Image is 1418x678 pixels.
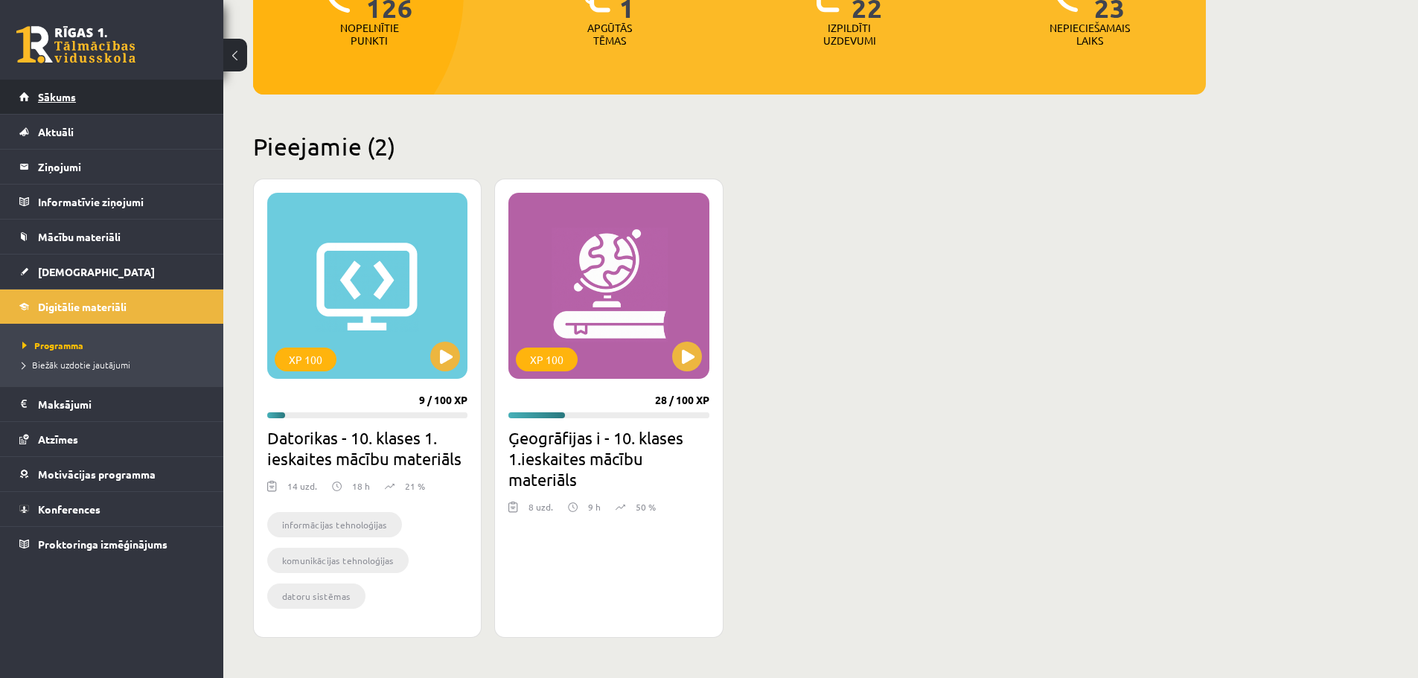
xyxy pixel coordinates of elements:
[267,548,409,573] li: komunikācijas tehnoloģijas
[508,427,709,490] h2: Ģeogrāfijas i - 10. klases 1.ieskaites mācību materiāls
[581,22,639,47] p: Apgūtās tēmas
[287,479,317,502] div: 14 uzd.
[528,500,553,522] div: 8 uzd.
[38,230,121,243] span: Mācību materiāli
[820,22,878,47] p: Izpildīti uzdevumi
[267,583,365,609] li: datoru sistēmas
[19,255,205,289] a: [DEMOGRAPHIC_DATA]
[19,185,205,219] a: Informatīvie ziņojumi
[267,512,402,537] li: informācijas tehnoloģijas
[19,80,205,114] a: Sākums
[405,479,425,493] p: 21 %
[22,339,83,351] span: Programma
[516,348,578,371] div: XP 100
[38,537,167,551] span: Proktoringa izmēģinājums
[19,527,205,561] a: Proktoringa izmēģinājums
[38,265,155,278] span: [DEMOGRAPHIC_DATA]
[19,387,205,421] a: Maksājumi
[588,500,601,514] p: 9 h
[19,150,205,184] a: Ziņojumi
[352,479,370,493] p: 18 h
[636,500,656,514] p: 50 %
[19,290,205,324] a: Digitālie materiāli
[38,467,156,481] span: Motivācijas programma
[253,132,1206,161] h2: Pieejamie (2)
[38,125,74,138] span: Aktuāli
[38,502,100,516] span: Konferences
[19,220,205,254] a: Mācību materiāli
[22,359,130,371] span: Biežāk uzdotie jautājumi
[267,427,467,469] h2: Datorikas - 10. klases 1. ieskaites mācību materiāls
[38,90,76,103] span: Sākums
[38,387,205,421] legend: Maksājumi
[22,358,208,371] a: Biežāk uzdotie jautājumi
[38,185,205,219] legend: Informatīvie ziņojumi
[275,348,336,371] div: XP 100
[38,432,78,446] span: Atzīmes
[19,492,205,526] a: Konferences
[19,457,205,491] a: Motivācijas programma
[16,26,135,63] a: Rīgas 1. Tālmācības vidusskola
[1050,22,1130,47] p: Nepieciešamais laiks
[340,22,399,47] p: Nopelnītie punkti
[38,150,205,184] legend: Ziņojumi
[19,422,205,456] a: Atzīmes
[22,339,208,352] a: Programma
[38,300,127,313] span: Digitālie materiāli
[19,115,205,149] a: Aktuāli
